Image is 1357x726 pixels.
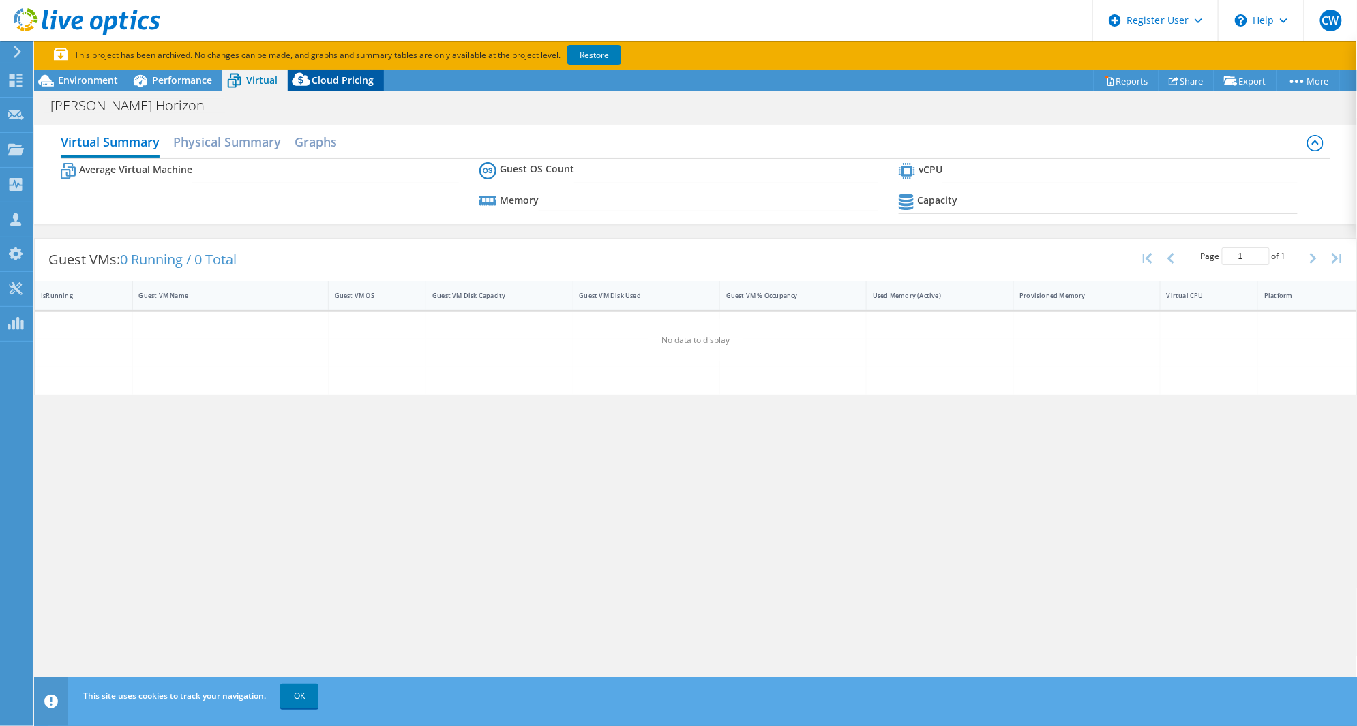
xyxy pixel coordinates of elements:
b: Guest OS Count [500,162,574,176]
span: 0 Running / 0 Total [120,250,237,269]
div: Guest VMs: [35,239,250,281]
span: Performance [152,74,212,87]
div: Guest VM Name [139,291,305,300]
b: Capacity [917,194,957,207]
div: Provisioned Memory [1020,291,1137,300]
div: Guest VM Disk Used [580,291,697,300]
div: Guest VM OS [335,291,404,300]
span: This site uses cookies to track your navigation. [83,690,266,701]
div: Used Memory (Active) [873,291,990,300]
b: Average Virtual Machine [79,163,192,177]
div: Platform [1264,291,1334,300]
h2: Graphs [295,128,337,155]
h2: Virtual Summary [61,128,160,158]
h1: [PERSON_NAME] Horizon [44,98,226,113]
a: Restore [567,45,621,65]
span: Cloud Pricing [312,74,374,87]
span: Page of [1201,247,1286,265]
b: Memory [500,194,539,207]
a: Export [1214,70,1277,91]
svg: \n [1235,14,1247,27]
span: Environment [58,74,118,87]
a: Reports [1094,70,1159,91]
div: Guest VM % Occupancy [726,291,844,300]
span: 1 [1281,250,1286,262]
p: This project has been archived. No changes can be made, and graphs and summary tables are only av... [54,48,722,63]
span: Virtual [246,74,278,87]
div: Guest VM Disk Capacity [432,291,550,300]
b: vCPU [919,163,942,177]
div: IsRunning [41,291,110,300]
a: Share [1159,70,1214,91]
input: jump to page [1222,247,1270,265]
a: OK [280,684,318,708]
h2: Physical Summary [173,128,281,155]
div: Virtual CPU [1167,291,1236,300]
span: CW [1320,10,1342,31]
a: More [1277,70,1340,91]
